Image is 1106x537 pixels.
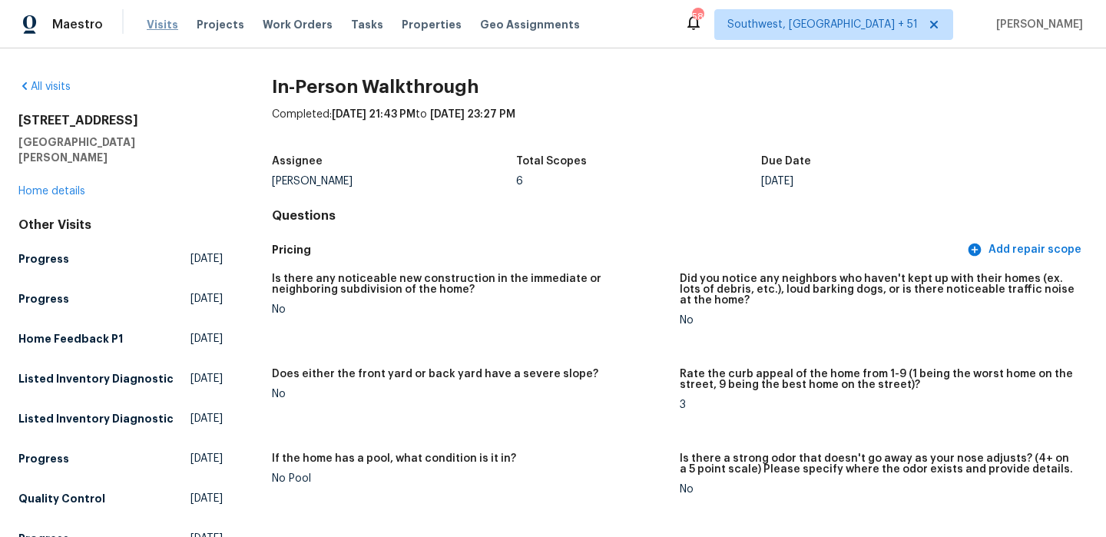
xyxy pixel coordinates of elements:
[18,451,69,466] h5: Progress
[18,485,223,512] a: Quality Control[DATE]
[18,325,223,353] a: Home Feedback P1[DATE]
[990,17,1083,32] span: [PERSON_NAME]
[18,285,223,313] a: Progress[DATE]
[272,273,667,295] h5: Is there any noticeable new construction in the immediate or neighboring subdivision of the home?
[680,484,1075,495] div: No
[190,451,223,466] span: [DATE]
[272,453,516,464] h5: If the home has a pool, what condition is it in?
[272,473,667,484] div: No Pool
[190,371,223,386] span: [DATE]
[272,389,667,399] div: No
[680,315,1075,326] div: No
[272,242,964,258] h5: Pricing
[680,453,1075,475] h5: Is there a strong odor that doesn't go away as your nose adjusts? (4+ on a 5 point scale) Please ...
[272,176,517,187] div: [PERSON_NAME]
[18,186,85,197] a: Home details
[18,491,105,506] h5: Quality Control
[332,109,416,120] span: [DATE] 21:43 PM
[18,113,223,128] h2: [STREET_ADDRESS]
[680,273,1075,306] h5: Did you notice any neighbors who haven't kept up with their homes (ex. lots of debris, etc.), lou...
[147,17,178,32] span: Visits
[430,109,515,120] span: [DATE] 23:27 PM
[727,17,918,32] span: Southwest, [GEOGRAPHIC_DATA] + 51
[190,331,223,346] span: [DATE]
[197,17,244,32] span: Projects
[190,491,223,506] span: [DATE]
[263,17,333,32] span: Work Orders
[692,9,703,25] div: 583
[272,208,1088,224] h4: Questions
[761,176,1006,187] div: [DATE]
[18,217,223,233] div: Other Visits
[402,17,462,32] span: Properties
[272,369,598,380] h5: Does either the front yard or back yard have a severe slope?
[190,411,223,426] span: [DATE]
[964,236,1088,264] button: Add repair scope
[18,331,123,346] h5: Home Feedback P1
[190,291,223,307] span: [DATE]
[680,399,1075,410] div: 3
[516,156,587,167] h5: Total Scopes
[516,176,761,187] div: 6
[272,156,323,167] h5: Assignee
[18,81,71,92] a: All visits
[18,245,223,273] a: Progress[DATE]
[18,251,69,267] h5: Progress
[18,411,174,426] h5: Listed Inventory Diagnostic
[351,19,383,30] span: Tasks
[18,405,223,433] a: Listed Inventory Diagnostic[DATE]
[190,251,223,267] span: [DATE]
[272,79,1088,94] h2: In-Person Walkthrough
[52,17,103,32] span: Maestro
[970,240,1081,260] span: Add repair scope
[18,371,174,386] h5: Listed Inventory Diagnostic
[272,304,667,315] div: No
[18,365,223,393] a: Listed Inventory Diagnostic[DATE]
[480,17,580,32] span: Geo Assignments
[272,107,1088,147] div: Completed: to
[680,369,1075,390] h5: Rate the curb appeal of the home from 1-9 (1 being the worst home on the street, 9 being the best...
[18,291,69,307] h5: Progress
[761,156,811,167] h5: Due Date
[18,134,223,165] h5: [GEOGRAPHIC_DATA][PERSON_NAME]
[18,445,223,472] a: Progress[DATE]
